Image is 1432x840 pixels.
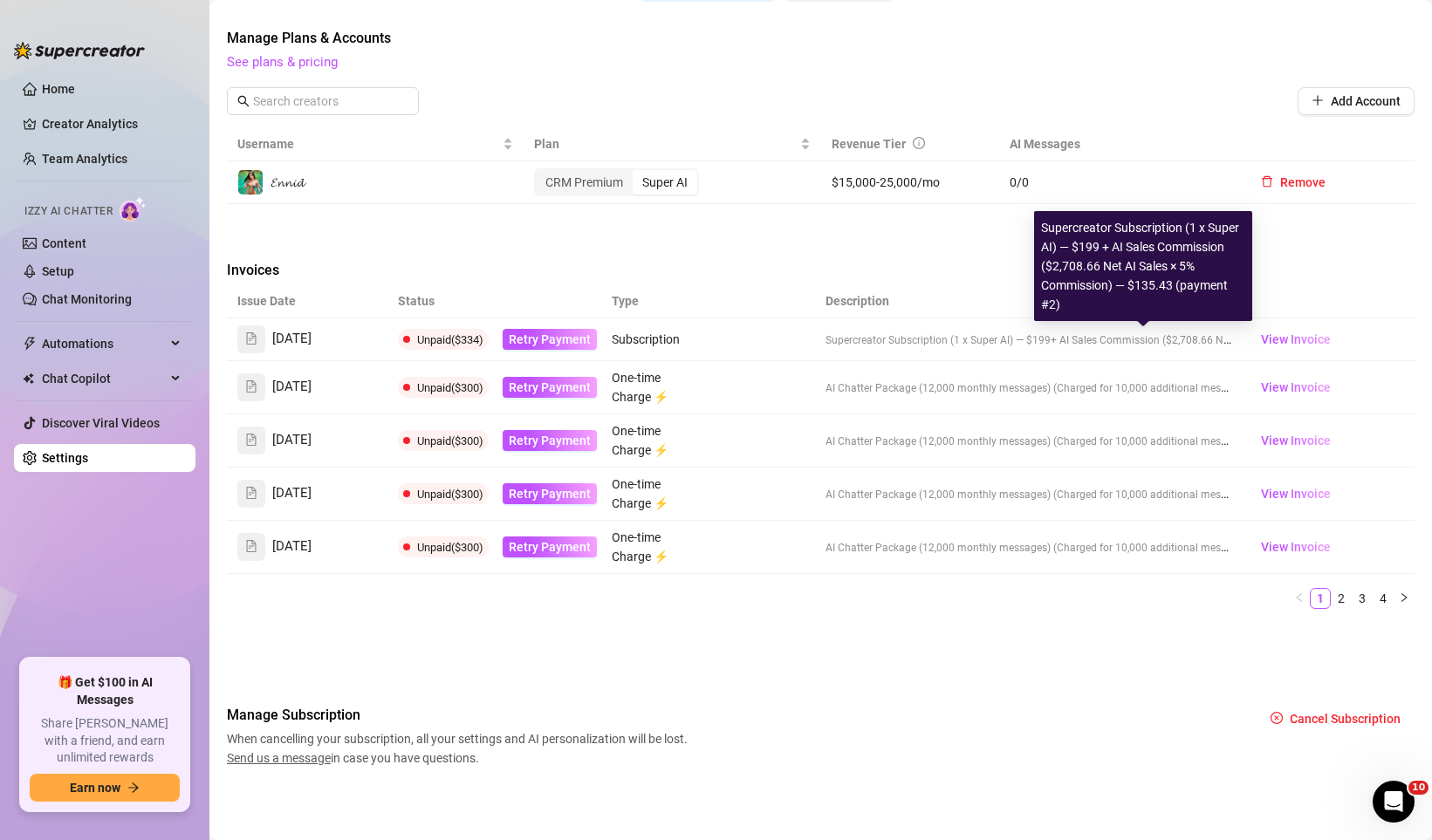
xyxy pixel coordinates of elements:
a: Discover Viral Videos [42,416,160,430]
span: Revenue Tier [832,137,906,151]
span: [DATE] [272,536,312,557]
span: delete [1261,175,1273,188]
span: View Invoice [1261,484,1331,503]
span: 𝓔𝓷𝓷𝓲𝓭 [271,175,304,189]
span: Add Account [1331,94,1401,108]
span: 🎁 Get $100 in AI Messages [30,674,180,708]
button: Retry Payment [503,329,597,350]
span: Remove [1280,175,1326,189]
a: Team Analytics [42,152,127,166]
li: Previous Page [1289,588,1310,609]
th: Description [815,284,1243,318]
th: Type [601,284,709,318]
a: View Invoice [1254,430,1338,451]
span: Retry Payment [509,332,591,346]
button: Remove [1247,168,1340,196]
span: AI Chatter Package (12,000 monthly messages) (Charged for 10,000 additional messages) [826,540,1252,554]
span: Unpaid ($300) [417,434,483,447]
a: Setup [42,264,74,278]
a: View Invoice [1254,329,1338,350]
span: left [1294,592,1305,603]
span: file-text [245,540,257,552]
span: arrow-right [127,782,140,794]
li: Next Page [1394,588,1415,609]
button: Retry Payment [503,377,597,398]
th: Issue Date [227,284,387,318]
span: Earn now [70,781,120,795]
span: info-circle [913,137,925,149]
span: One-time Charge ⚡ [612,477,668,510]
th: AI Messages [999,127,1237,161]
li: 3 [1352,588,1373,609]
button: Earn nowarrow-right [30,774,180,802]
button: Add Account [1298,87,1415,115]
img: Chat Copilot [23,372,34,385]
li: 4 [1373,588,1394,609]
button: right [1394,588,1415,609]
span: [DATE] [272,329,312,350]
button: Cancel Subscription [1257,705,1415,733]
span: plus [1312,94,1324,106]
div: CRM Premium [536,170,633,195]
span: AI Chatter Package (12,000 monthly messages) (Charged for 10,000 additional messages) [826,380,1252,394]
a: 2 [1332,589,1351,608]
span: Izzy AI Chatter [24,203,113,220]
a: 4 [1374,589,1393,608]
span: 10 [1408,781,1429,795]
span: Unpaid ($334) [417,333,483,346]
span: 0 / 0 [1010,173,1226,192]
a: Chat Monitoring [42,292,132,306]
button: Retry Payment [503,483,597,504]
a: Content [42,236,86,250]
span: Cancel Subscription [1290,712,1401,726]
span: thunderbolt [23,337,37,351]
span: Invoices [227,260,520,281]
button: Retry Payment [503,430,597,451]
span: One-time Charge ⚡ [612,371,668,404]
button: left [1289,588,1310,609]
li: 2 [1331,588,1352,609]
span: file-text [245,332,257,345]
th: Username [227,127,524,161]
span: [DATE] [272,430,312,451]
a: 3 [1353,589,1372,608]
span: AI Chatter Package (12,000 monthly messages) (Charged for 10,000 additional messages) [826,487,1252,501]
a: See plans & pricing [227,54,338,70]
a: View Invoice [1254,377,1338,398]
div: Supercreator Subscription (1 x Super AI) — $199 + AI Sales Commission ($2,708.66 Net AI Sales × 5... [1034,211,1252,321]
span: Unpaid ($300) [417,381,483,394]
span: Subscription [612,332,680,346]
button: Retry Payment [503,536,597,557]
a: Settings [42,451,88,465]
span: Unpaid ($300) [417,488,483,501]
span: file-text [245,380,257,393]
span: Retry Payment [509,540,591,554]
span: Chat Copilot [42,365,166,393]
span: [DATE] [272,483,312,504]
span: close-circle [1271,712,1283,724]
span: Unpaid ($300) [417,541,483,554]
span: Username [237,134,499,154]
td: $15,000-25,000/mo [821,161,999,204]
span: View Invoice [1261,378,1331,397]
img: AI Chatter [120,196,147,222]
span: Manage Plans & Accounts [227,28,1415,49]
span: file-text [245,434,257,446]
span: Retry Payment [509,487,591,501]
span: When cancelling your subscription, all your settings and AI personalization will be lost. in case... [227,729,693,768]
li: 1 [1310,588,1331,609]
th: Status [387,284,601,318]
img: 𝓔𝓷𝓷𝓲𝓭 [238,170,263,195]
span: [DATE] [272,377,312,398]
span: View Invoice [1261,431,1331,450]
span: file-text [245,487,257,499]
span: AI Chatter Package (12,000 monthly messages) (Charged for 10,000 additional messages) [826,434,1252,447]
span: Plan [534,134,796,154]
span: search [237,95,250,107]
span: Automations [42,330,166,358]
div: Super AI [633,170,697,195]
span: Manage Subscription [227,705,693,726]
a: Creator Analytics [42,110,182,138]
span: Retry Payment [509,434,591,447]
span: View Invoice [1261,330,1331,349]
